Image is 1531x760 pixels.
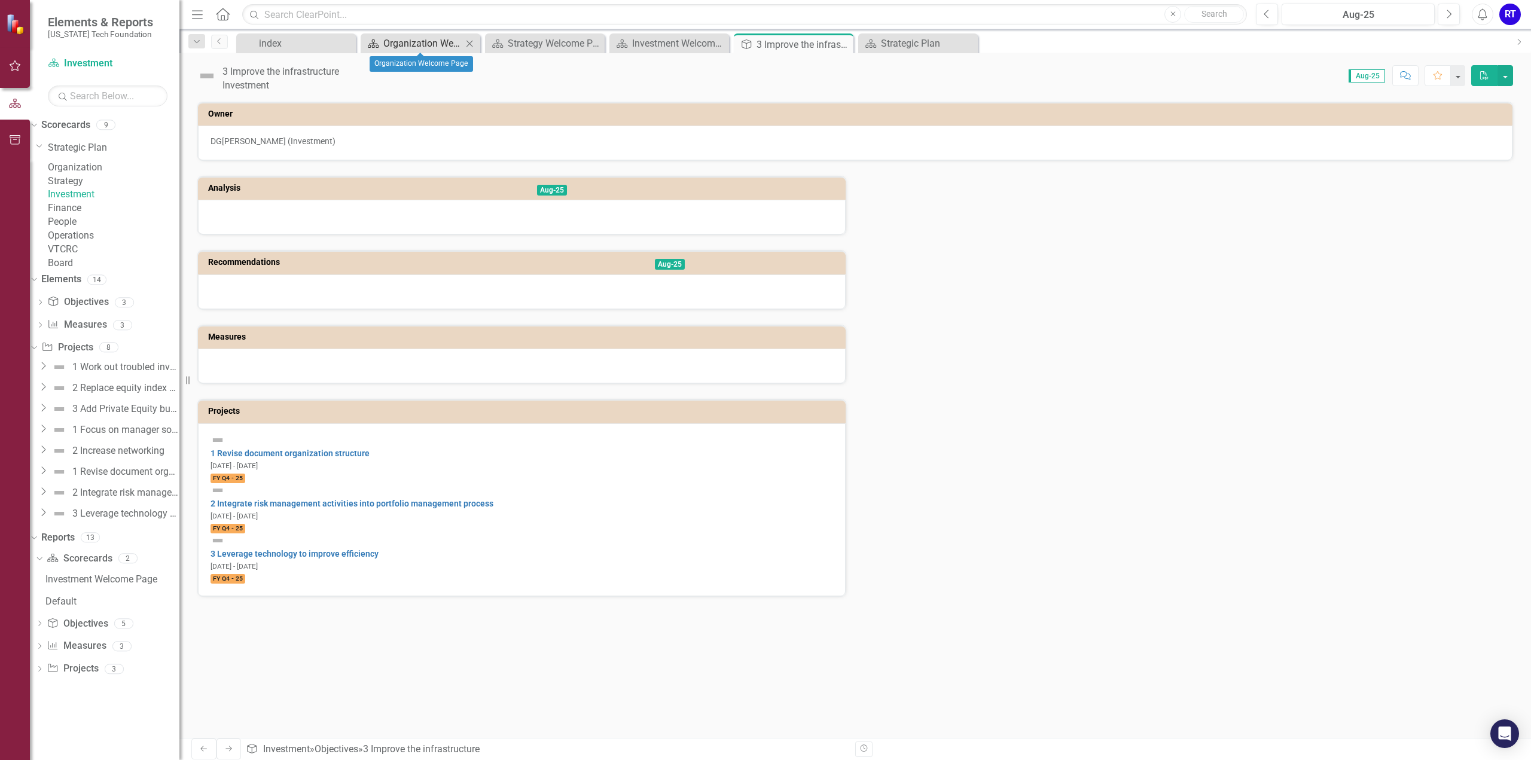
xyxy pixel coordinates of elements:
[208,407,840,416] h3: Projects
[1286,8,1431,22] div: Aug-25
[881,36,975,51] div: Strategic Plan
[48,161,179,175] a: Organization
[41,118,90,132] a: Scorecards
[52,486,66,500] img: Not Defined
[211,524,245,533] span: FY Q4 - 25
[49,379,179,398] a: 2 Replace equity index exposure with active equity managers
[48,202,179,215] a: Finance
[211,499,493,508] a: 2 Integrate risk management activities into portfolio management process
[52,506,66,521] img: Not Defined
[1184,6,1244,23] button: Search
[48,215,179,229] a: People
[45,574,179,585] div: Investment Welcome Page
[48,15,153,29] span: Elements & Reports
[45,596,179,607] div: Default
[211,483,225,497] img: Not Defined
[48,141,179,155] a: Strategic Plan
[211,512,258,520] small: [DATE] - [DATE]
[197,66,216,86] img: Not Defined
[208,332,840,341] h3: Measures
[208,109,1506,118] h3: Owner
[383,36,462,51] div: Organization Welcome Page
[208,184,537,193] h3: Analysis
[259,36,353,51] div: index
[488,36,602,51] a: Strategy Welcome Page
[72,487,179,498] div: 2 Integrate risk management activities into portfolio management process
[47,295,108,309] a: Objectives
[49,420,179,439] a: 1 Focus on manager sourcing
[208,258,655,267] h3: Recommendations
[222,135,336,147] div: [PERSON_NAME] (Investment)
[48,57,167,71] a: Investment
[508,36,602,51] div: Strategy Welcome Page
[211,474,245,483] span: FY Q4 - 25
[114,618,133,628] div: 5
[99,343,118,353] div: 8
[47,318,106,332] a: Measures
[1349,69,1385,83] span: Aug-25
[49,358,179,377] a: 1 Work out troubled investments
[239,36,353,51] a: index
[246,743,846,756] div: » »
[52,360,66,374] img: Not Defined
[363,743,480,755] div: 3 Improve the infrastructure
[96,120,115,130] div: 9
[537,185,567,196] span: Aug-25
[632,36,726,51] div: Investment Welcome Page
[105,664,124,674] div: 3
[222,79,339,93] div: Investment
[49,462,179,481] a: 1 Revise document organization structure
[47,552,112,566] a: Scorecards
[118,553,138,563] div: 2
[861,36,975,51] a: Strategic Plan
[211,433,225,447] img: Not Defined
[48,257,179,270] a: Board
[72,466,179,477] div: 1 Revise document organization structure
[757,37,850,52] div: 3 Improve the infrastructure
[48,86,167,106] input: Search Below...
[211,462,258,470] small: [DATE] - [DATE]
[47,662,98,676] a: Projects
[41,341,93,355] a: Projects
[72,383,179,393] div: 2 Replace equity index exposure with active equity managers
[1490,719,1519,748] div: Open Intercom Messenger
[41,531,75,545] a: Reports
[72,508,179,519] div: 3 Leverage technology to improve efficiency
[72,425,179,435] div: 1 Focus on manager sourcing
[48,175,179,188] a: Strategy
[370,56,473,72] div: Organization Welcome Page
[48,243,179,257] a: VTCRC
[87,274,106,285] div: 14
[52,381,66,395] img: Not Defined
[364,36,462,51] a: Organization Welcome Page
[49,399,179,419] a: 3 Add Private Equity buyout managers
[48,229,179,243] a: Operations
[49,504,179,523] a: 3 Leverage technology to improve efficiency
[47,639,106,653] a: Measures
[52,402,66,416] img: Not Defined
[211,562,258,570] small: [DATE] - [DATE]
[42,592,179,611] a: Default
[49,483,179,502] a: 2 Integrate risk management activities into portfolio management process
[1499,4,1521,25] button: RT
[263,743,310,755] a: Investment
[47,617,108,631] a: Objectives
[222,65,339,79] div: 3 Improve the infrastructure
[72,362,179,373] div: 1 Work out troubled investments
[211,533,225,548] img: Not Defined
[242,4,1247,25] input: Search ClearPoint...
[211,135,222,147] div: DG
[6,14,27,35] img: ClearPoint Strategy
[211,549,379,558] a: 3 Leverage technology to improve efficiency
[52,444,66,458] img: Not Defined
[1201,9,1227,19] span: Search
[72,445,164,456] div: 2 Increase networking
[211,574,245,584] span: FY Q4 - 25
[612,36,726,51] a: Investment Welcome Page
[52,465,66,479] img: Not Defined
[655,259,685,270] span: Aug-25
[1282,4,1435,25] button: Aug-25
[49,441,164,460] a: 2 Increase networking
[81,533,100,543] div: 13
